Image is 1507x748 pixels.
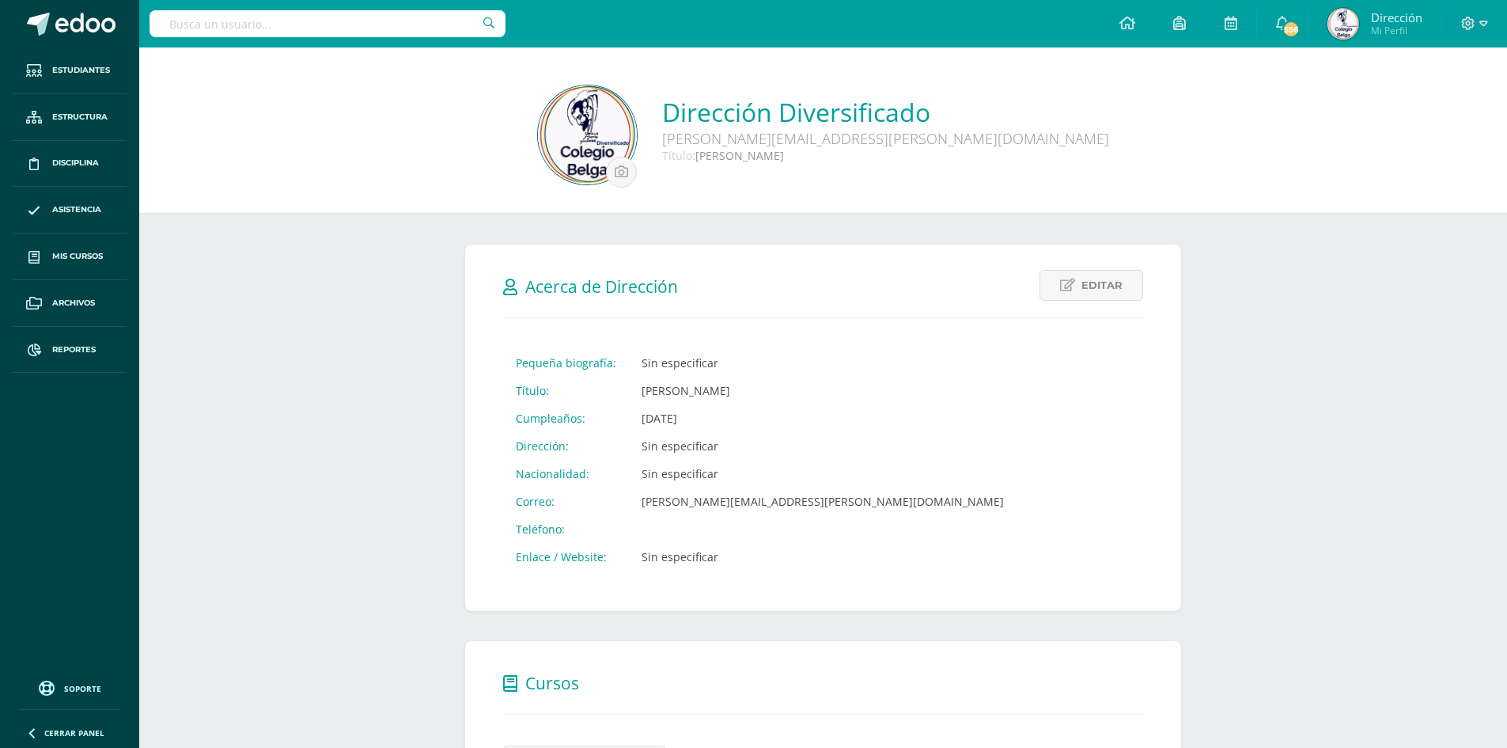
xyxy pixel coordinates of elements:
[52,344,96,356] span: Reportes
[52,64,110,77] span: Estudiantes
[503,349,629,377] td: Pequeña biografía:
[662,129,1109,148] div: [PERSON_NAME][EMAIL_ADDRESS][PERSON_NAME][DOMAIN_NAME]
[150,10,505,37] input: Busca un usuario...
[13,327,127,374] a: Reportes
[13,141,127,188] a: Disciplina
[1282,21,1300,38] span: 556
[1371,9,1422,25] span: Dirección
[13,47,127,94] a: Estudiantes
[503,377,629,404] td: Título:
[13,94,127,141] a: Estructura
[1081,271,1123,300] span: Editar
[629,432,1017,460] td: Sin especificar
[538,85,637,184] img: a71cfe73372ef4e9a3f6b4acedcb2b5a.png
[503,543,629,571] td: Enlace / Website:
[13,280,127,327] a: Archivos
[503,460,629,488] td: Nacionalidad:
[503,515,629,543] td: Teléfono:
[64,683,101,694] span: Soporte
[1039,270,1143,301] a: Editar
[44,727,104,739] span: Cerrar panel
[52,157,99,169] span: Disciplina
[52,111,108,123] span: Estructura
[503,432,629,460] td: Dirección:
[629,460,1017,488] td: Sin especificar
[525,672,579,694] span: Cursos
[52,203,101,216] span: Asistencia
[503,404,629,432] td: Cumpleaños:
[662,95,1109,129] a: Dirección Diversificado
[629,543,1017,571] td: Sin especificar
[525,275,678,298] span: Acerca de Dirección
[1371,24,1422,37] span: Mi Perfil
[52,297,95,309] span: Archivos
[1327,8,1359,40] img: 32029dc60ddb205c76b9f4a405524308.png
[52,250,103,263] span: Mis cursos
[13,187,127,234] a: Asistencia
[629,488,1017,515] td: [PERSON_NAME][EMAIL_ADDRESS][PERSON_NAME][DOMAIN_NAME]
[629,377,1017,404] td: [PERSON_NAME]
[19,677,120,698] a: Soporte
[13,234,127,280] a: Mis cursos
[503,488,629,515] td: Correo:
[629,349,1017,377] td: Sin especificar
[662,148,695,163] span: Título:
[695,148,784,163] span: [PERSON_NAME]
[629,404,1017,432] td: [DATE]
